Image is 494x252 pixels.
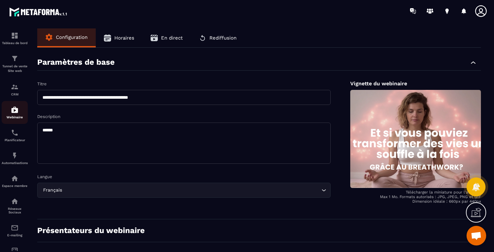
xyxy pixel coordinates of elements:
p: Présentateurs du webinaire [37,226,145,235]
a: automationsautomationsEspace membre [2,170,28,193]
span: Rediffusion [209,35,237,41]
p: CRM [2,92,28,96]
input: Search for option [63,187,320,194]
a: emailemailE-mailing [2,219,28,242]
button: Horaires [96,28,142,47]
img: scheduler [11,129,19,137]
label: Langue [37,174,52,179]
button: Rediffusion [191,28,245,47]
p: Tableau de bord [2,41,28,45]
a: schedulerschedulerPlanificateur [2,124,28,147]
img: formation [11,83,19,91]
p: Réseaux Sociaux [2,207,28,214]
p: Dimension idéale : 660px par 440px [350,199,481,204]
img: logo [9,6,68,18]
p: Webinaire [2,115,28,119]
img: automations [11,175,19,182]
a: automationsautomationsAutomatisations [2,147,28,170]
button: Configuration [37,28,96,46]
img: email [11,224,19,232]
a: automationsautomationsWebinaire [2,101,28,124]
img: formation [11,32,19,40]
span: Horaires [114,35,134,41]
a: formationformationTableau de bord [2,27,28,50]
label: Titre [37,81,47,86]
p: Vignette du webinaire [350,80,481,87]
img: social-network [11,197,19,205]
p: Espace membre [2,184,28,188]
img: formation [11,55,19,62]
img: automations [11,152,19,160]
p: Paramètres de base [37,58,115,67]
span: Français [41,187,63,194]
p: Planificateur [2,138,28,142]
a: formationformationCRM [2,78,28,101]
span: Configuration [56,34,88,40]
a: formationformationTunnel de vente Site web [2,50,28,78]
div: Search for option [37,183,331,198]
p: E-mailing [2,233,28,237]
p: Max 1 Mo. Formats autorisés : JPG, JPEG, PNG et GIF [350,194,481,199]
div: Ouvrir le chat [467,226,486,245]
button: En direct [142,28,191,47]
p: Automatisations [2,161,28,165]
p: Tunnel de vente Site web [2,64,28,73]
p: Télécharger la miniature pour l'afficher [350,190,481,194]
span: En direct [161,35,183,41]
a: social-networksocial-networkRéseaux Sociaux [2,193,28,219]
img: automations [11,106,19,114]
label: Description [37,114,60,119]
